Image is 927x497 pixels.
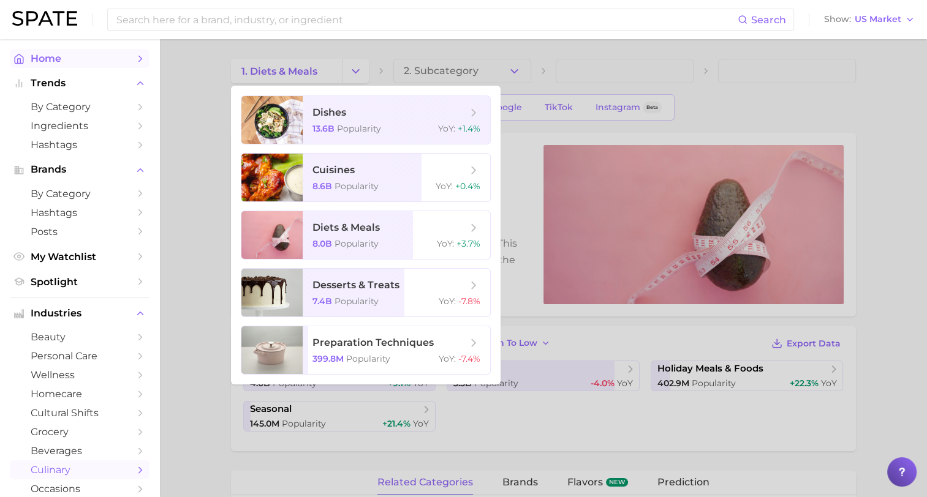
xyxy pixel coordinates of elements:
span: 399.8m [312,353,344,364]
span: cuisines [312,164,355,176]
span: Ingredients [31,120,129,132]
span: by Category [31,188,129,200]
span: Brands [31,164,129,175]
span: +3.7% [456,238,480,249]
a: Home [10,49,149,68]
a: wellness [10,365,149,384]
input: Search here for a brand, industry, or ingredient [115,9,738,30]
a: Spotlight [10,272,149,291]
a: grocery [10,422,149,441]
a: Hashtags [10,203,149,222]
span: occasions [31,483,129,495]
span: +1.4% [458,123,480,134]
a: culinary [10,460,149,479]
span: Hashtags [31,139,129,151]
button: ShowUS Market [821,12,918,28]
ul: Change Category [231,86,501,384]
span: Spotlight [31,276,129,288]
a: by Category [10,97,149,116]
span: desserts & treats [312,279,399,291]
button: Trends [10,74,149,92]
a: Ingredients [10,116,149,135]
span: Hashtags [31,207,129,219]
span: Search [751,14,786,26]
span: beauty [31,331,129,343]
a: cultural shifts [10,403,149,422]
span: YoY : [439,296,456,307]
a: personal care [10,346,149,365]
span: Show [824,16,851,23]
a: homecare [10,384,149,403]
span: -7.4% [458,353,480,364]
span: +0.4% [455,181,480,192]
span: Trends [31,78,129,89]
span: US Market [855,16,901,23]
span: Popularity [335,181,379,192]
span: grocery [31,426,129,438]
span: YoY : [438,123,455,134]
button: Industries [10,304,149,323]
span: diets & meals [312,222,380,233]
span: cultural shifts [31,407,129,419]
span: beverages [31,445,129,457]
span: Popularity [337,123,381,134]
span: My Watchlist [31,251,129,263]
span: Popularity [335,238,379,249]
span: wellness [31,369,129,381]
a: Hashtags [10,135,149,154]
a: Posts [10,222,149,241]
a: My Watchlist [10,247,149,266]
a: beverages [10,441,149,460]
span: Popularity [335,296,379,307]
span: dishes [312,106,346,118]
span: Popularity [346,353,390,364]
button: Brands [10,160,149,179]
span: Industries [31,308,129,319]
span: 8.6b [312,181,332,192]
span: YoY : [437,238,454,249]
span: Home [31,53,129,64]
span: -7.8% [458,296,480,307]
span: culinary [31,464,129,476]
img: SPATE [12,11,77,26]
span: YoY : [439,353,456,364]
span: 8.0b [312,238,332,249]
span: 13.6b [312,123,335,134]
span: Posts [31,226,129,237]
a: by Category [10,184,149,203]
span: YoY : [436,181,453,192]
span: personal care [31,350,129,362]
span: homecare [31,388,129,400]
span: by Category [31,101,129,113]
span: 7.4b [312,296,332,307]
span: preparation techniques [312,337,434,348]
a: beauty [10,327,149,346]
